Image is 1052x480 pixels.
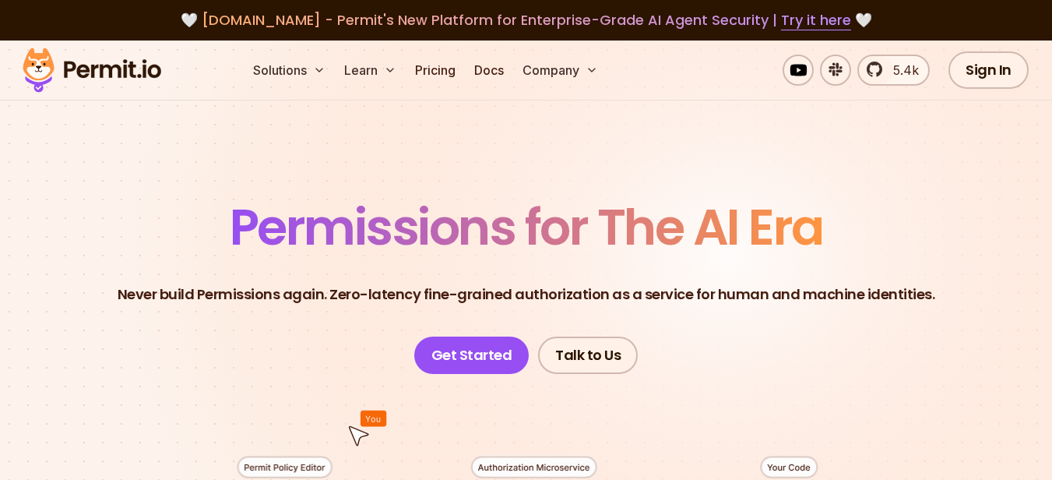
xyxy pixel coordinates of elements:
[414,337,530,374] a: Get Started
[857,55,930,86] a: 5.4k
[781,10,851,30] a: Try it here
[468,55,510,86] a: Docs
[16,44,168,97] img: Permit logo
[230,192,823,262] span: Permissions for The AI Era
[516,55,604,86] button: Company
[538,337,638,374] a: Talk to Us
[202,10,851,30] span: [DOMAIN_NAME] - Permit's New Platform for Enterprise-Grade AI Agent Security |
[37,9,1015,31] div: 🤍 🤍
[884,61,919,79] span: 5.4k
[948,51,1029,89] a: Sign In
[118,284,935,305] p: Never build Permissions again. Zero-latency fine-grained authorization as a service for human and...
[247,55,332,86] button: Solutions
[338,55,403,86] button: Learn
[409,55,462,86] a: Pricing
